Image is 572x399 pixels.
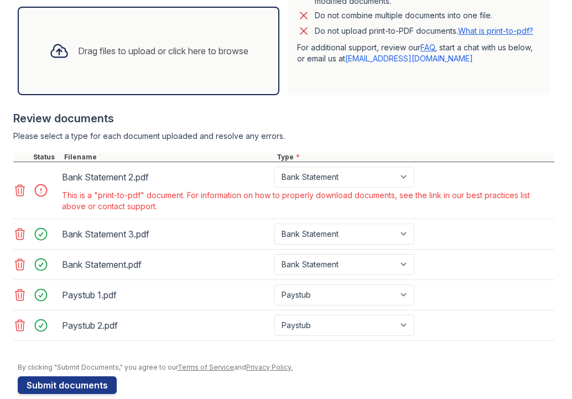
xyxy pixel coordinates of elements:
[78,44,248,58] div: Drag files to upload or click here to browse
[13,111,554,126] div: Review documents
[62,153,274,162] div: Filename
[62,168,270,186] div: Bank Statement 2.pdf
[345,54,473,63] a: [EMAIL_ADDRESS][DOMAIN_NAME]
[62,256,270,273] div: Bank Statement.pdf
[62,225,270,243] div: Bank Statement 3.pdf
[62,317,270,334] div: Paystub 2.pdf
[13,131,554,142] div: Please select a type for each document uploaded and resolve any errors.
[315,25,533,37] p: Do not upload print-to-PDF documents.
[18,363,554,372] div: By clicking "Submit Documents," you agree to our and
[18,376,117,394] button: Submit documents
[178,363,234,371] a: Terms of Service
[31,153,62,162] div: Status
[458,26,533,35] a: What is print-to-pdf?
[62,286,270,304] div: Paystub 1.pdf
[420,43,435,52] a: FAQ
[274,153,554,162] div: Type
[62,190,552,212] div: This is a "print-to-pdf" document. For information on how to properly download documents, see the...
[297,42,541,64] p: For additional support, review our , start a chat with us below, or email us at
[315,9,492,22] div: Do not combine multiple documents into one file.
[246,363,293,371] a: Privacy Policy.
